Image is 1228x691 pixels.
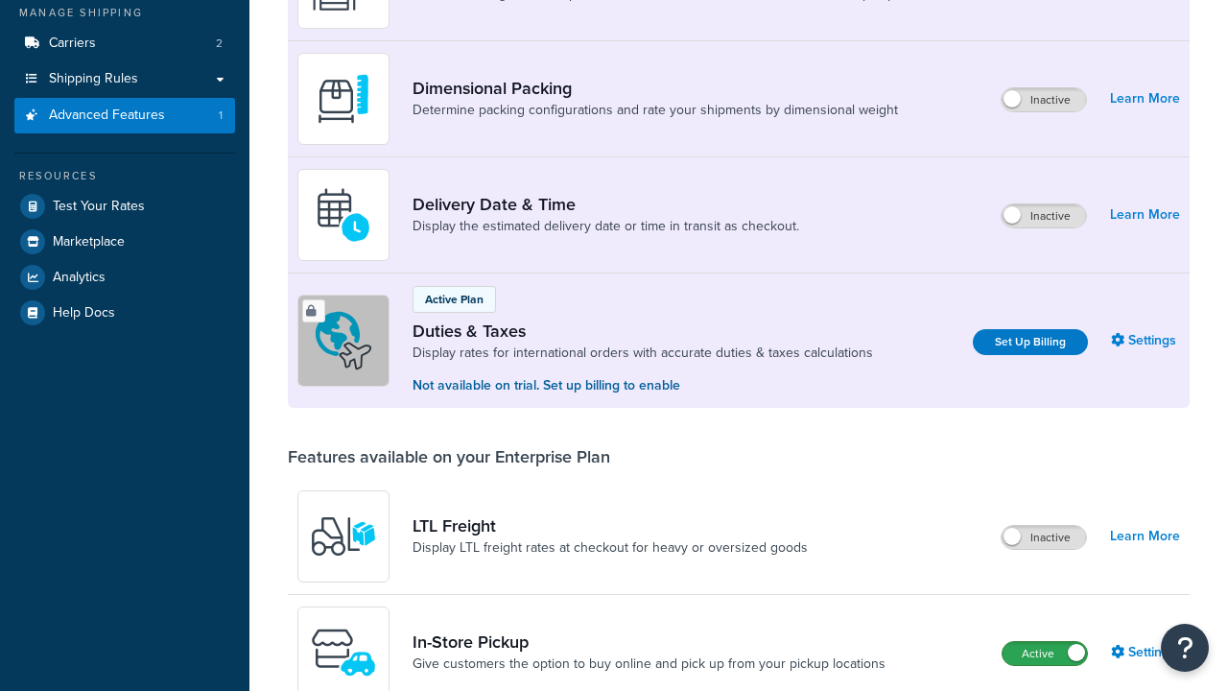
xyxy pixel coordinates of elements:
span: 1 [219,107,223,124]
span: Analytics [53,270,106,286]
div: Manage Shipping [14,5,235,21]
span: Marketplace [53,234,125,250]
label: Inactive [1002,526,1086,549]
a: Settings [1111,327,1180,354]
span: 2 [216,36,223,52]
img: wfgcfpwTIucLEAAAAASUVORK5CYII= [310,619,377,686]
span: Carriers [49,36,96,52]
a: LTL Freight [413,515,808,536]
img: gfkeb5ejjkALwAAAABJRU5ErkJggg== [310,181,377,249]
p: Not available on trial. Set up billing to enable [413,375,873,396]
a: Analytics [14,260,235,295]
a: Help Docs [14,296,235,330]
a: Set Up Billing [973,329,1088,355]
a: Learn More [1110,523,1180,550]
button: Open Resource Center [1161,624,1209,672]
a: Dimensional Packing [413,78,898,99]
label: Inactive [1002,88,1086,111]
a: Duties & Taxes [413,321,873,342]
a: Delivery Date & Time [413,194,799,215]
a: Give customers the option to buy online and pick up from your pickup locations [413,655,886,674]
span: Test Your Rates [53,199,145,215]
li: Carriers [14,26,235,61]
span: Shipping Rules [49,71,138,87]
a: Carriers2 [14,26,235,61]
div: Features available on your Enterprise Plan [288,446,610,467]
img: y79ZsPf0fXUFUhFXDzUgf+ktZg5F2+ohG75+v3d2s1D9TjoU8PiyCIluIjV41seZevKCRuEjTPPOKHJsQcmKCXGdfprl3L4q7... [310,503,377,570]
a: Display the estimated delivery date or time in transit as checkout. [413,217,799,236]
a: Display LTL freight rates at checkout for heavy or oversized goods [413,538,808,558]
a: Learn More [1110,202,1180,228]
label: Inactive [1002,204,1086,227]
span: Advanced Features [49,107,165,124]
a: Test Your Rates [14,189,235,224]
p: Active Plan [425,291,484,308]
li: Advanced Features [14,98,235,133]
a: Settings [1111,639,1180,666]
a: Display rates for international orders with accurate duties & taxes calculations [413,344,873,363]
a: Learn More [1110,85,1180,112]
a: Advanced Features1 [14,98,235,133]
a: Determine packing configurations and rate your shipments by dimensional weight [413,101,898,120]
label: Active [1003,642,1087,665]
a: Marketplace [14,225,235,259]
a: Shipping Rules [14,61,235,97]
a: In-Store Pickup [413,631,886,653]
img: DTVBYsAAAAAASUVORK5CYII= [310,65,377,132]
div: Resources [14,168,235,184]
span: Help Docs [53,305,115,322]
